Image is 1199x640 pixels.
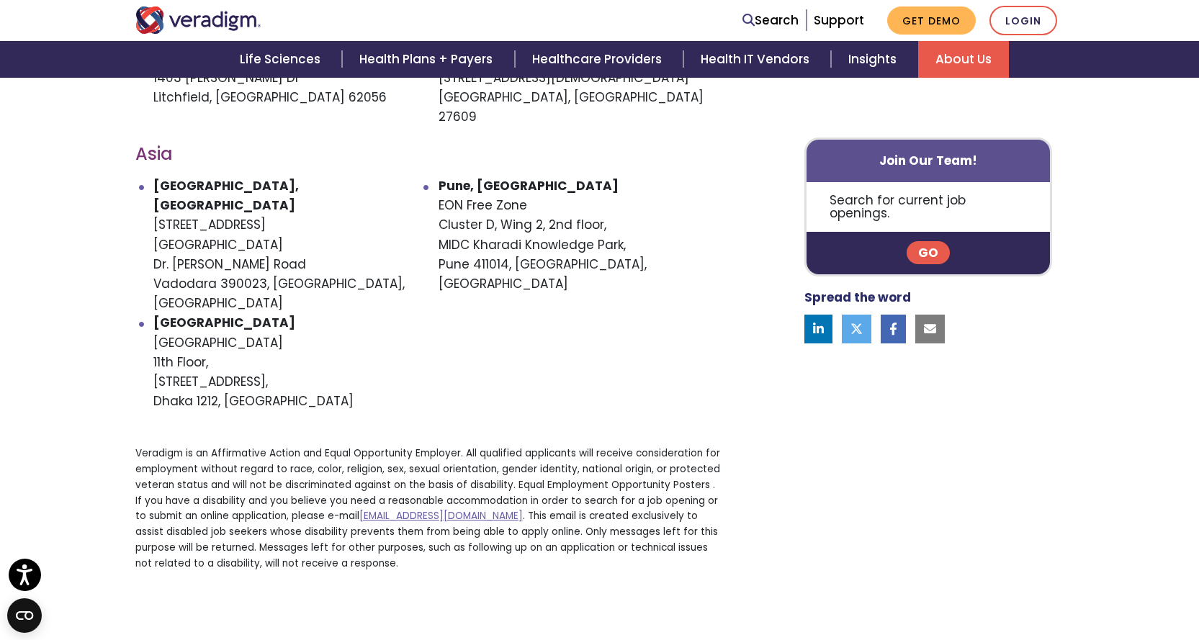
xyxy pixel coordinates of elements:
[153,314,295,331] strong: [GEOGRAPHIC_DATA]
[135,144,724,165] h3: Asia
[135,446,724,571] p: Veradigm is an Affirmative Action and Equal Opportunity Employer. All qualified applicants will r...
[439,177,619,194] strong: Pune, [GEOGRAPHIC_DATA]
[153,313,439,411] li: [GEOGRAPHIC_DATA] 11th Floor, [STREET_ADDRESS], Dhaka 1212, [GEOGRAPHIC_DATA]
[223,41,342,78] a: Life Sciences
[153,49,439,127] li: 1403 [PERSON_NAME] Dr Litchfield, [GEOGRAPHIC_DATA] 62056
[814,12,864,29] a: Support
[907,242,950,265] a: Go
[7,598,42,633] button: Open CMP widget
[989,6,1057,35] a: Login
[831,41,918,78] a: Insights
[153,176,439,313] li: [STREET_ADDRESS] [GEOGRAPHIC_DATA] Dr. [PERSON_NAME] Road Vadodara 390023, [GEOGRAPHIC_DATA], [GE...
[879,152,977,169] strong: Join Our Team!
[683,41,831,78] a: Health IT Vendors
[804,289,911,307] strong: Spread the word
[918,41,1009,78] a: About Us
[342,41,514,78] a: Health Plans + Payers
[153,177,299,214] strong: [GEOGRAPHIC_DATA], [GEOGRAPHIC_DATA]
[887,6,976,35] a: Get Demo
[807,182,1051,232] p: Search for current job openings.
[439,49,724,127] li: [STREET_ADDRESS][DEMOGRAPHIC_DATA] [GEOGRAPHIC_DATA], [GEOGRAPHIC_DATA] 27609
[135,6,261,34] img: Veradigm logo
[439,176,724,313] li: EON Free Zone Cluster D, Wing 2, 2nd floor, MIDC Kharadi Knowledge Park, Pune 411014, [GEOGRAPHIC...
[515,41,683,78] a: Healthcare Providers
[359,509,523,523] a: [EMAIL_ADDRESS][DOMAIN_NAME]
[742,11,799,30] a: Search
